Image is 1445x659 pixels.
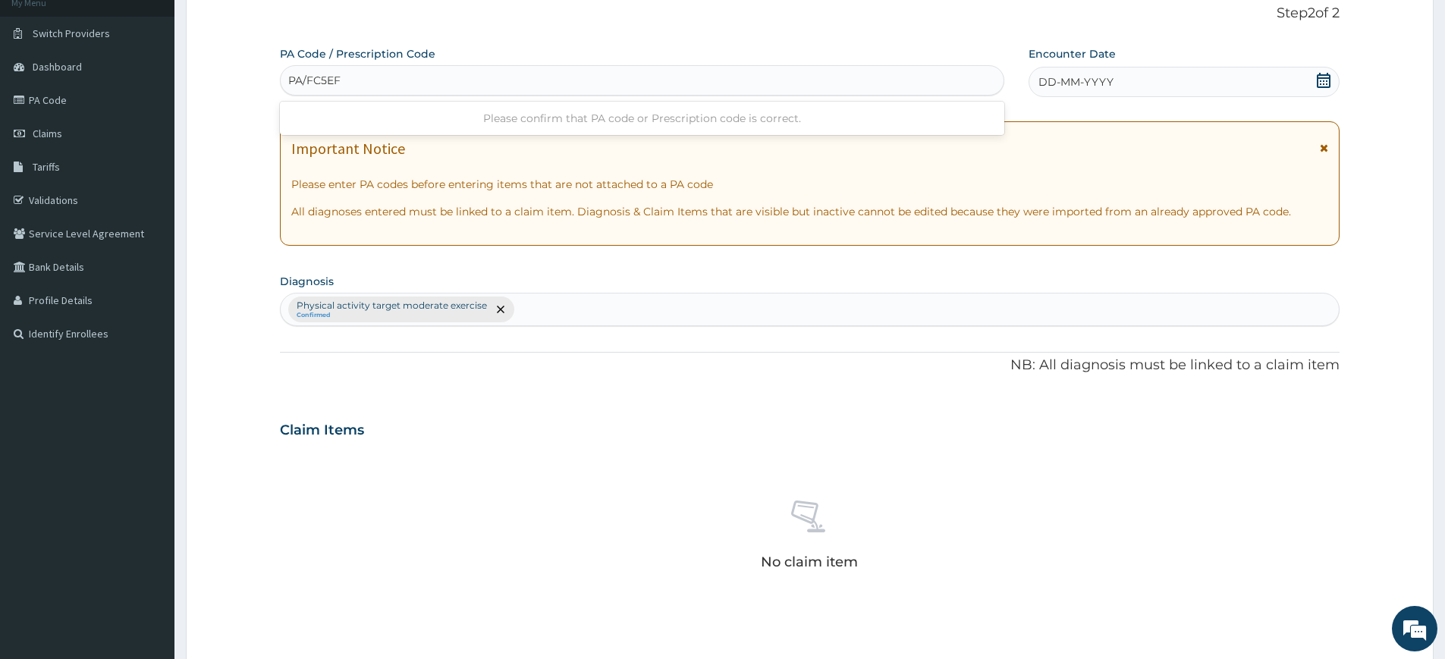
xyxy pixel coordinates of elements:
[291,140,405,157] h1: Important Notice
[33,127,62,140] span: Claims
[280,422,364,439] h3: Claim Items
[88,191,209,344] span: We're online!
[8,414,289,467] textarea: Type your message and hit 'Enter'
[280,356,1340,375] p: NB: All diagnosis must be linked to a claim item
[79,85,255,105] div: Chat with us now
[33,160,60,174] span: Tariffs
[33,27,110,40] span: Switch Providers
[280,5,1340,22] p: Step 2 of 2
[761,554,858,570] p: No claim item
[291,204,1328,219] p: All diagnoses entered must be linked to a claim item. Diagnosis & Claim Items that are visible bu...
[249,8,285,44] div: Minimize live chat window
[291,177,1328,192] p: Please enter PA codes before entering items that are not attached to a PA code
[33,60,82,74] span: Dashboard
[280,274,334,289] label: Diagnosis
[28,76,61,114] img: d_794563401_company_1708531726252_794563401
[280,46,435,61] label: PA Code / Prescription Code
[1038,74,1114,89] span: DD-MM-YYYY
[280,105,1004,132] div: Please confirm that PA code or Prescription code is correct.
[1029,46,1116,61] label: Encounter Date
